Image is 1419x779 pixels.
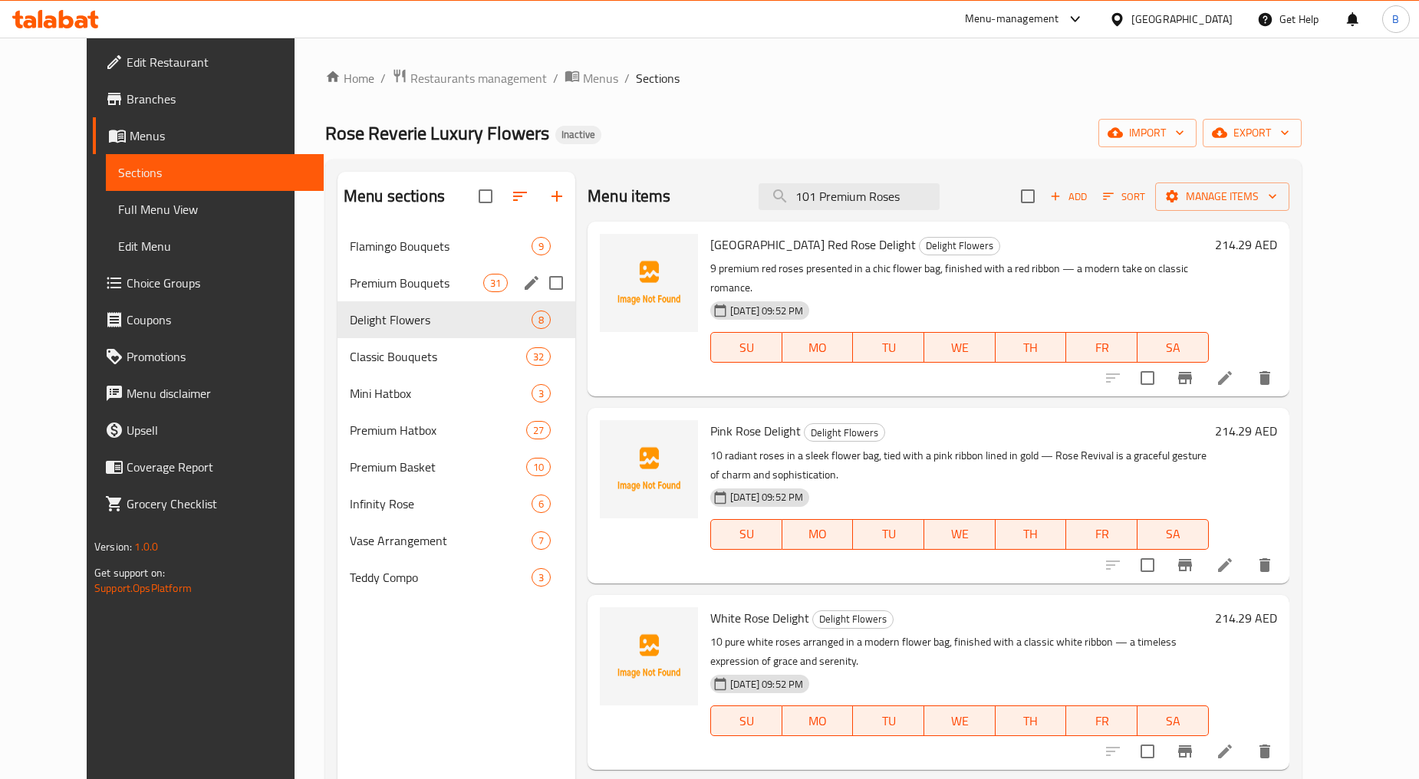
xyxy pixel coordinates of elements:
h6: 214.29 AED [1215,420,1277,442]
span: Premium Bouquets [350,274,483,292]
span: FR [1072,523,1131,545]
span: Sections [636,69,680,87]
a: Edit menu item [1216,556,1234,574]
span: [DATE] 09:52 PM [724,304,809,318]
span: Pink Rose Delight [710,419,801,442]
button: delete [1246,547,1283,583]
span: 6 [532,497,550,511]
span: TU [859,523,918,545]
a: Full Menu View [106,191,324,228]
h2: Menu sections [344,185,445,208]
button: TH [996,705,1067,736]
button: MO [782,519,854,550]
a: Branches [93,81,324,117]
span: Sections [118,163,311,182]
button: TH [996,332,1067,363]
span: Menu disclaimer [127,384,311,403]
span: SU [717,710,776,732]
span: Teddy Compo [350,568,532,587]
span: Premium Hatbox [350,421,526,439]
button: WE [924,705,996,736]
a: Menus [93,117,324,154]
img: Pink Rose Delight [600,420,698,518]
span: Premium Basket [350,458,526,476]
a: Sections [106,154,324,191]
span: 7 [532,534,550,548]
button: TU [853,332,924,363]
span: Full Menu View [118,200,311,219]
div: items [526,458,551,476]
p: 9 premium red roses presented in a chic flower bag, finished with a red ribbon — a modern take on... [710,259,1209,297]
div: Premium Hatbox27 [337,412,575,449]
div: Vase Arrangement7 [337,522,575,559]
span: Coupons [127,311,311,329]
div: Flamingo Bouquets9 [337,228,575,265]
div: items [532,237,551,255]
span: Flamingo Bouquets [350,237,532,255]
div: Delight Flowers [804,423,885,442]
span: TH [1002,523,1061,545]
a: Menu disclaimer [93,375,324,412]
li: / [624,69,630,87]
span: 27 [527,423,550,438]
button: SA [1138,332,1209,363]
span: SA [1144,710,1203,732]
span: Delight Flowers [350,311,532,329]
a: Promotions [93,338,324,375]
button: Branch-specific-item [1167,733,1203,770]
div: Delight Flowers [812,610,894,629]
div: Delight Flowers8 [337,301,575,338]
span: 1.0.0 [135,537,159,557]
div: Menu-management [965,10,1059,28]
span: TU [859,337,918,359]
div: [GEOGRAPHIC_DATA] [1131,11,1233,28]
span: SU [717,523,776,545]
input: search [759,183,940,210]
span: Classic Bouquets [350,347,526,366]
h2: Menu items [588,185,671,208]
li: / [380,69,386,87]
span: FR [1072,710,1131,732]
span: 3 [532,570,550,585]
span: 10 [527,460,550,475]
span: [DATE] 09:52 PM [724,490,809,505]
button: SU [710,519,782,550]
a: Edit menu item [1216,742,1234,761]
span: Promotions [127,347,311,366]
div: Classic Bouquets32 [337,338,575,375]
img: White Rose Delight [600,607,698,705]
div: Premium Basket10 [337,449,575,485]
button: Manage items [1155,182,1289,211]
button: edit [520,271,543,294]
span: Menus [130,127,311,145]
span: WE [930,710,989,732]
a: Upsell [93,412,324,449]
button: TU [853,519,924,550]
span: import [1111,123,1184,143]
button: SA [1138,705,1209,736]
div: items [526,347,551,366]
h6: 214.29 AED [1215,607,1277,629]
span: Manage items [1167,187,1277,206]
span: 9 [532,239,550,254]
p: 10 radiant roses in a sleek flower bag, tied with a pink ribbon lined in gold — Rose Revival is a... [710,446,1209,485]
span: Infinity Rose [350,495,532,513]
span: TH [1002,710,1061,732]
span: Delight Flowers [920,237,999,255]
button: SU [710,705,782,736]
button: Add [1044,185,1093,209]
button: MO [782,705,854,736]
button: SU [710,332,782,363]
span: MO [789,523,848,545]
button: FR [1066,332,1138,363]
span: export [1215,123,1289,143]
a: Edit Menu [106,228,324,265]
span: Delight Flowers [813,610,893,628]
